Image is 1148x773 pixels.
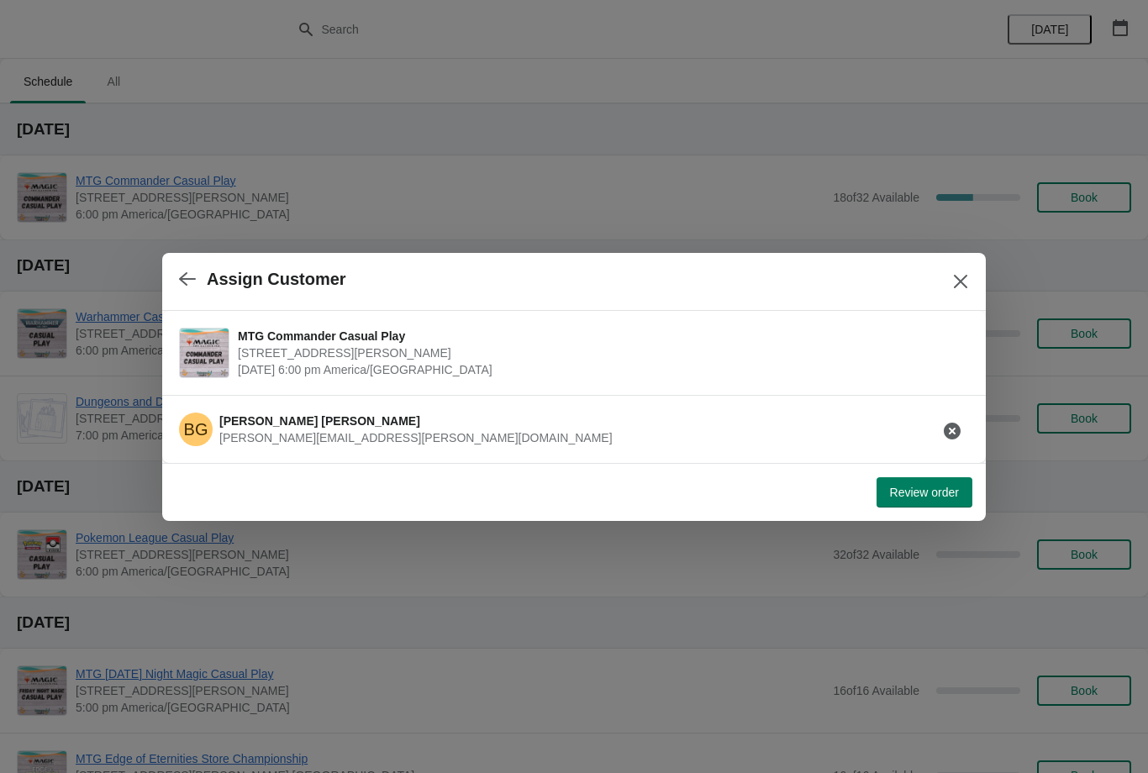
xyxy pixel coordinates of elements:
[877,477,972,507] button: Review order
[238,328,961,344] span: MTG Commander Casual Play
[180,329,229,377] img: MTG Commander Casual Play | 2040 Louetta Rd Ste I Spring, TX 77388 | August 19 | 6:00 pm America/...
[179,413,213,446] span: Brandon
[890,486,959,499] span: Review order
[238,361,961,378] span: [DATE] 6:00 pm America/[GEOGRAPHIC_DATA]
[207,270,346,289] h2: Assign Customer
[238,344,961,361] span: [STREET_ADDRESS][PERSON_NAME]
[219,431,613,444] span: [PERSON_NAME][EMAIL_ADDRESS][PERSON_NAME][DOMAIN_NAME]
[945,266,976,297] button: Close
[219,414,420,428] span: [PERSON_NAME] [PERSON_NAME]
[184,420,208,439] text: BG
